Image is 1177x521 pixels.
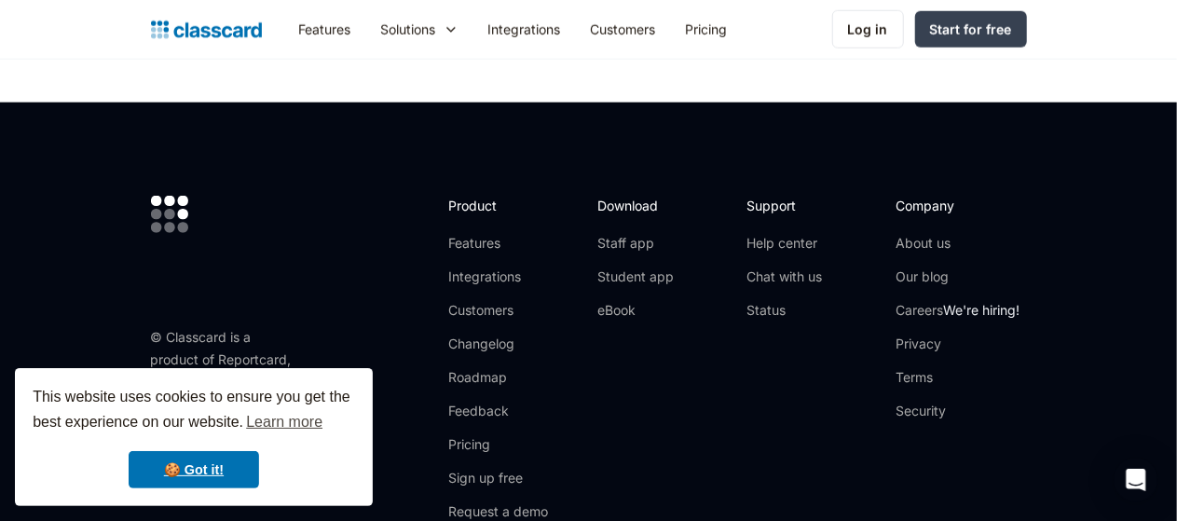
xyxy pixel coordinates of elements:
div: Solutions [381,20,436,39]
div: Start for free [930,20,1012,39]
a: learn more about cookies [243,408,325,436]
a: Customers [449,301,549,320]
a: Pricing [671,8,743,50]
a: dismiss cookie message [129,451,259,488]
a: Customers [576,8,671,50]
a: eBook [598,301,675,320]
a: Student app [598,267,675,286]
div: © Classcard is a product of Reportcard, Inc. 2025 [151,326,300,393]
a: Request a demo [449,502,549,521]
a: Integrations [449,267,549,286]
a: Our blog [896,267,1020,286]
h2: Download [598,196,675,215]
a: About us [896,234,1020,253]
h2: Company [896,196,1020,215]
a: CareersWe're hiring! [896,301,1020,320]
div: cookieconsent [15,368,373,506]
a: Features [449,234,549,253]
a: Staff app [598,234,675,253]
a: Security [896,402,1020,420]
a: Sign up free [449,469,549,487]
a: Chat with us [747,267,823,286]
div: Solutions [366,8,473,50]
a: Privacy [896,335,1020,353]
a: Feedback [449,402,549,420]
h2: Support [747,196,823,215]
a: Integrations [473,8,576,50]
div: Log in [848,20,888,39]
a: Features [284,8,366,50]
a: Changelog [449,335,549,353]
h2: Product [449,196,549,215]
a: home [151,17,262,43]
a: Status [747,301,823,320]
a: Roadmap [449,368,549,387]
a: Start for free [915,11,1027,48]
a: Terms [896,368,1020,387]
a: Help center [747,234,823,253]
a: Log in [832,10,904,48]
div: Open Intercom Messenger [1114,458,1158,502]
span: We're hiring! [944,302,1020,318]
a: Pricing [449,435,549,454]
span: This website uses cookies to ensure you get the best experience on our website. [33,386,355,436]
